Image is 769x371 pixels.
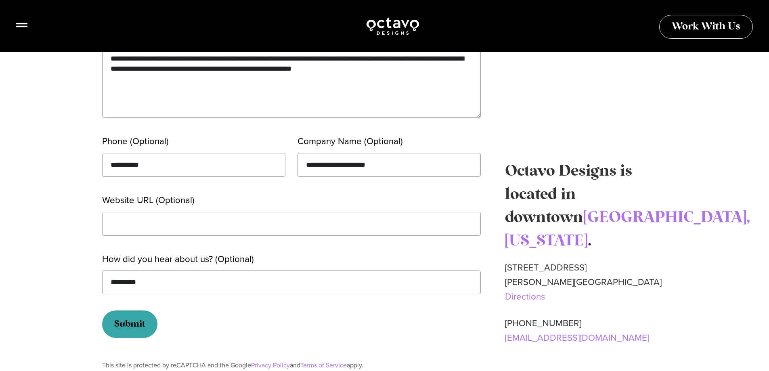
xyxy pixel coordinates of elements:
label: How did you hear about us? (Optional) [102,252,254,271]
p: [STREET_ADDRESS] [PERSON_NAME][GEOGRAPHIC_DATA] [505,260,667,304]
a: [GEOGRAPHIC_DATA], [US_STATE] [505,210,750,249]
label: Phone (Optional) [102,134,169,153]
p: [PHONE_NUMBER] [505,316,667,345]
a: Directions [505,290,545,303]
img: Octavo Designs Logo in White [366,16,420,36]
a: [EMAIL_ADDRESS][DOMAIN_NAME] [505,331,649,344]
a: Work With Us [659,15,753,39]
label: Company Name (Optional) [298,134,403,153]
button: Submit [102,310,157,338]
label: Website URL (Optional) [102,193,195,212]
a: Terms of Service [300,361,347,370]
p: Octavo Designs is located in downtown . [505,159,667,252]
span: Submit [114,317,145,331]
a: Privacy Policy [251,361,290,370]
span: Work With Us [672,22,740,32]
